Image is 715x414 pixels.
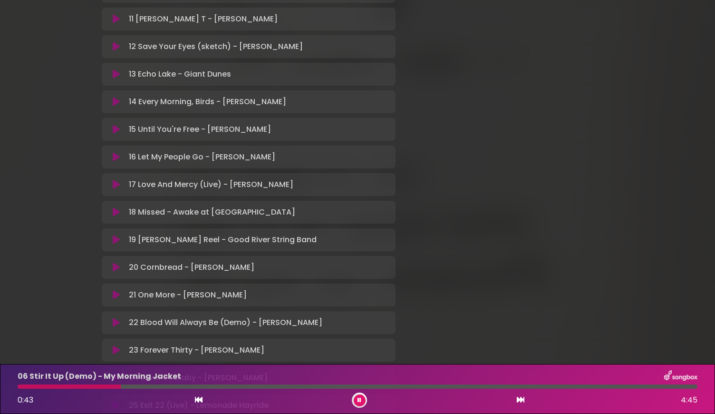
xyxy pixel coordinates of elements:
[129,317,322,328] p: 22 Blood Will Always Be (Demo) - [PERSON_NAME]
[129,179,293,190] p: 17 Love And Mercy (Live) - [PERSON_NAME]
[129,234,317,246] p: 19 [PERSON_NAME] Reel - Good River String Band
[129,69,231,80] p: 13 Echo Lake - Giant Dunes
[129,262,254,273] p: 20 Cornbread - [PERSON_NAME]
[681,394,697,406] span: 4:45
[129,151,275,163] p: 16 Let My People Go - [PERSON_NAME]
[129,289,247,301] p: 21 One More - [PERSON_NAME]
[129,96,286,108] p: 14 Every Morning, Birds - [PERSON_NAME]
[129,124,271,135] p: 15 Until You're Free - [PERSON_NAME]
[664,370,697,383] img: songbox-logo-white.png
[129,207,295,218] p: 18 Missed - Awake at [GEOGRAPHIC_DATA]
[129,41,303,52] p: 12 Save Your Eyes (sketch) - [PERSON_NAME]
[129,13,278,25] p: 11 [PERSON_NAME] T - [PERSON_NAME]
[18,394,33,405] span: 0:43
[129,345,264,356] p: 23 Forever Thirty - [PERSON_NAME]
[18,371,181,382] p: 06 Stir It Up (Demo) - My Morning Jacket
